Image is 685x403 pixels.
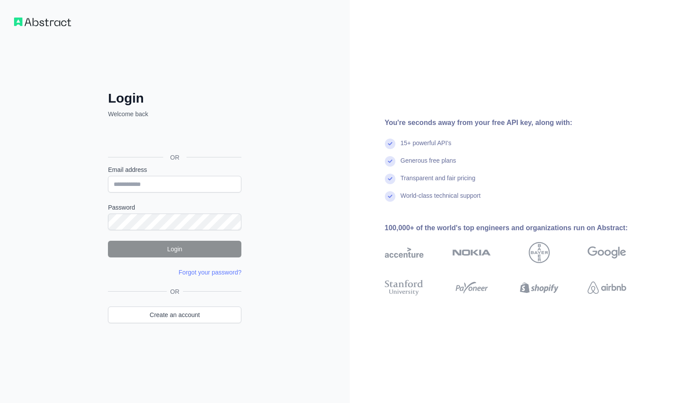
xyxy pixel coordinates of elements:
[163,153,186,162] span: OR
[385,174,395,184] img: check mark
[108,203,241,212] label: Password
[401,191,481,209] div: World-class technical support
[452,242,491,263] img: nokia
[385,242,423,263] img: accenture
[108,110,241,118] p: Welcome back
[385,223,654,233] div: 100,000+ of the world's top engineers and organizations run on Abstract:
[104,128,244,147] iframe: “使用 Google 账号登录”按钮
[385,118,654,128] div: You're seconds away from your free API key, along with:
[14,18,71,26] img: Workflow
[401,139,452,156] div: 15+ powerful API's
[385,156,395,167] img: check mark
[452,278,491,297] img: payoneer
[520,278,559,297] img: shopify
[401,156,456,174] div: Generous free plans
[108,90,241,106] h2: Login
[588,278,626,297] img: airbnb
[529,242,550,263] img: bayer
[385,278,423,297] img: stanford university
[588,242,626,263] img: google
[179,269,241,276] a: Forgot your password?
[108,165,241,174] label: Email address
[108,307,241,323] a: Create an account
[385,191,395,202] img: check mark
[385,139,395,149] img: check mark
[167,287,183,296] span: OR
[401,174,476,191] div: Transparent and fair pricing
[108,241,241,257] button: Login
